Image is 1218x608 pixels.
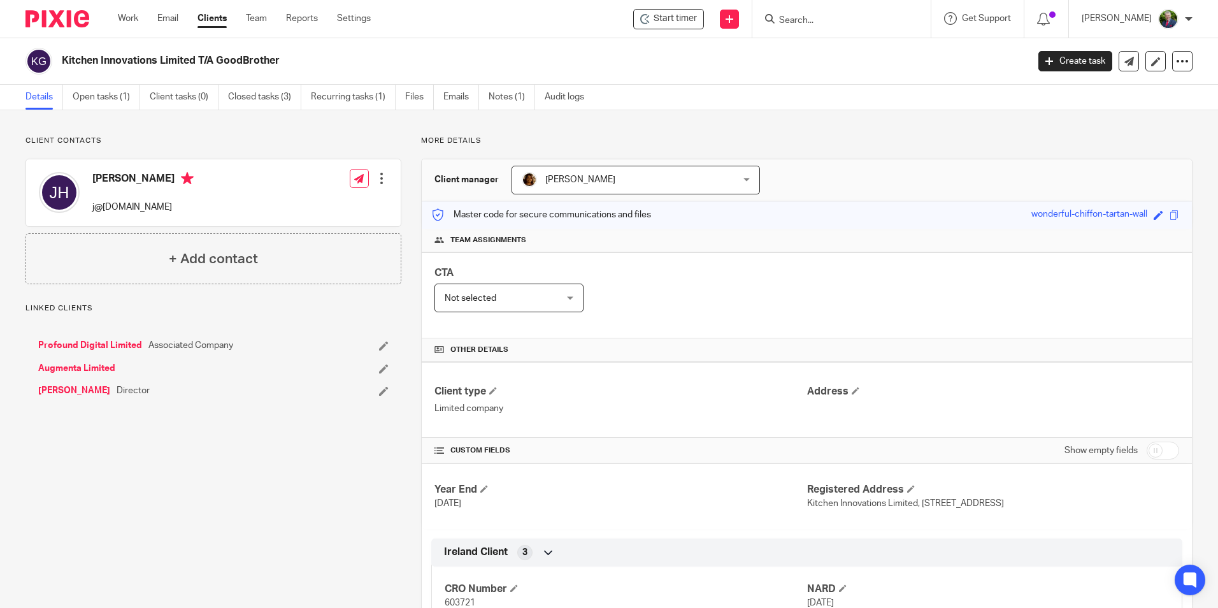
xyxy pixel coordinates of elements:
[38,339,142,352] a: Profound Digital Limited
[434,499,461,508] span: [DATE]
[92,201,194,214] p: j@[DOMAIN_NAME]
[25,10,89,27] img: Pixie
[545,85,594,110] a: Audit logs
[522,546,527,559] span: 3
[444,546,508,559] span: Ireland Client
[434,173,499,186] h3: Client manager
[311,85,396,110] a: Recurring tasks (1)
[431,208,651,221] p: Master code for secure communications and files
[25,303,401,314] p: Linked clients
[1064,444,1138,457] label: Show empty fields
[807,483,1179,496] h4: Registered Address
[654,12,697,25] span: Start timer
[807,598,834,607] span: [DATE]
[443,85,479,110] a: Emails
[92,172,194,188] h4: [PERSON_NAME]
[62,54,828,68] h2: Kitchen Innovations Limited T/A GoodBrother
[962,14,1011,23] span: Get Support
[1031,208,1147,222] div: wonderful-chiffon-tartan-wall
[1082,12,1152,25] p: [PERSON_NAME]
[117,384,150,397] span: Director
[434,445,806,456] h4: CUSTOM FIELDS
[445,294,496,303] span: Not selected
[228,85,301,110] a: Closed tasks (3)
[25,136,401,146] p: Client contacts
[807,583,1169,596] h4: NARD
[118,12,138,25] a: Work
[38,384,110,397] a: [PERSON_NAME]
[450,235,526,245] span: Team assignments
[1038,51,1112,71] a: Create task
[150,85,219,110] a: Client tasks (0)
[405,85,434,110] a: Files
[25,85,63,110] a: Details
[197,12,227,25] a: Clients
[169,249,258,269] h4: + Add contact
[286,12,318,25] a: Reports
[1158,9,1179,29] img: download.png
[434,483,806,496] h4: Year End
[39,172,80,213] img: svg%3E
[421,136,1193,146] p: More details
[25,48,52,75] img: svg%3E
[489,85,535,110] a: Notes (1)
[181,172,194,185] i: Primary
[337,12,371,25] a: Settings
[445,583,806,596] h4: CRO Number
[246,12,267,25] a: Team
[73,85,140,110] a: Open tasks (1)
[545,175,615,184] span: [PERSON_NAME]
[807,385,1179,398] h4: Address
[434,402,806,415] p: Limited company
[450,345,508,355] span: Other details
[38,362,115,375] a: Augmenta Limited
[807,499,1004,508] span: Kitchen Innovations Limited, [STREET_ADDRESS]
[633,9,704,29] div: Kitchen Innovations Limited T/A GoodBrother
[434,385,806,398] h4: Client type
[148,339,233,352] span: Associated Company
[434,268,454,278] span: CTA
[522,172,537,187] img: Arvinder.jpeg
[445,598,475,607] span: 603721
[778,15,892,27] input: Search
[157,12,178,25] a: Email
